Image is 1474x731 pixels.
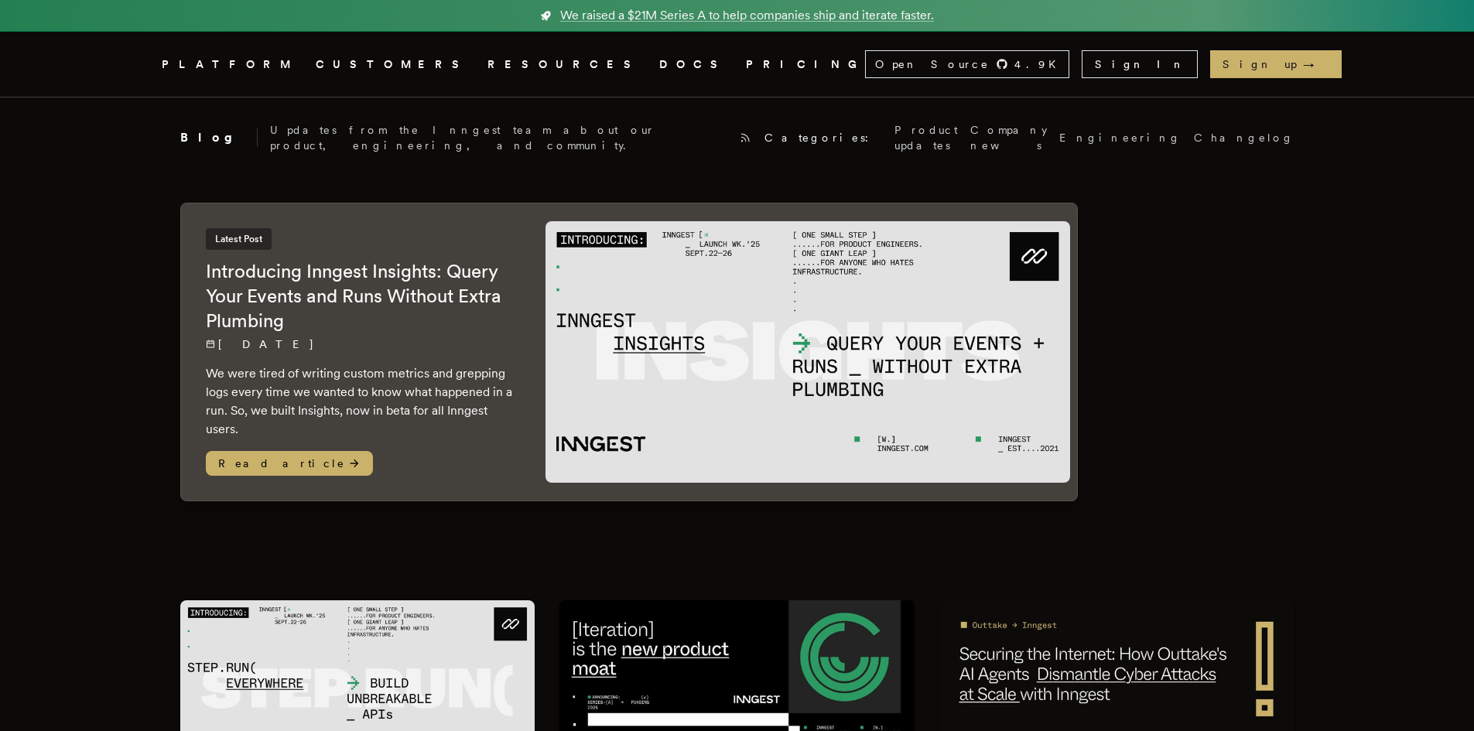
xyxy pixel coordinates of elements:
[206,364,515,439] p: We were tired of writing custom metrics and grepping logs every time we wanted to know what happe...
[487,55,641,74] button: RESOURCES
[764,130,882,145] span: Categories:
[1059,130,1182,145] a: Engineering
[1082,50,1198,78] a: Sign In
[206,228,272,250] span: Latest Post
[970,122,1047,153] a: Company news
[894,122,958,153] a: Product updates
[206,336,515,352] p: [DATE]
[1303,56,1329,72] span: →
[180,128,258,147] h2: Blog
[1210,50,1342,78] a: Sign up
[560,6,934,25] span: We raised a $21M Series A to help companies ship and iterate faster.
[545,221,1071,483] img: Featured image for Introducing Inngest Insights: Query Your Events and Runs Without Extra Plumbin...
[206,259,515,333] h2: Introducing Inngest Insights: Query Your Events and Runs Without Extra Plumbing
[118,32,1356,97] nav: Global
[270,122,727,153] p: Updates from the Inngest team about our product, engineering, and community.
[1014,56,1065,72] span: 4.9 K
[875,56,990,72] span: Open Source
[316,55,469,74] a: CUSTOMERS
[746,55,865,74] a: PRICING
[162,55,297,74] button: PLATFORM
[180,203,1078,501] a: Latest PostIntroducing Inngest Insights: Query Your Events and Runs Without Extra Plumbing[DATE] ...
[206,451,373,476] span: Read article
[1194,130,1294,145] a: Changelog
[659,55,727,74] a: DOCS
